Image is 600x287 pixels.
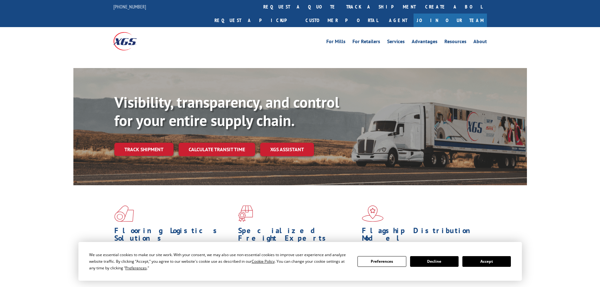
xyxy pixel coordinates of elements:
[252,259,275,264] span: Cookie Policy
[260,143,314,156] a: XGS ASSISTANT
[238,227,357,245] h1: Specialized Freight Experts
[89,251,350,271] div: We use essential cookies to make our site work. With your consent, we may also use non-essential ...
[362,205,384,222] img: xgs-icon-flagship-distribution-model-red
[179,143,255,156] a: Calculate transit time
[444,39,466,46] a: Resources
[352,39,380,46] a: For Retailers
[301,14,383,27] a: Customer Portal
[78,242,522,281] div: Cookie Consent Prompt
[462,256,511,267] button: Accept
[414,14,487,27] a: Join Our Team
[125,265,147,271] span: Preferences
[210,14,301,27] a: Request a pickup
[114,205,134,222] img: xgs-icon-total-supply-chain-intelligence-red
[114,227,233,245] h1: Flooring Logistics Solutions
[412,39,437,46] a: Advantages
[114,92,339,130] b: Visibility, transparency, and control for your entire supply chain.
[383,14,414,27] a: Agent
[357,256,406,267] button: Preferences
[362,227,481,245] h1: Flagship Distribution Model
[410,256,459,267] button: Decline
[473,39,487,46] a: About
[113,3,146,10] a: [PHONE_NUMBER]
[387,39,405,46] a: Services
[238,205,253,222] img: xgs-icon-focused-on-flooring-red
[326,39,346,46] a: For Mills
[114,143,174,156] a: Track shipment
